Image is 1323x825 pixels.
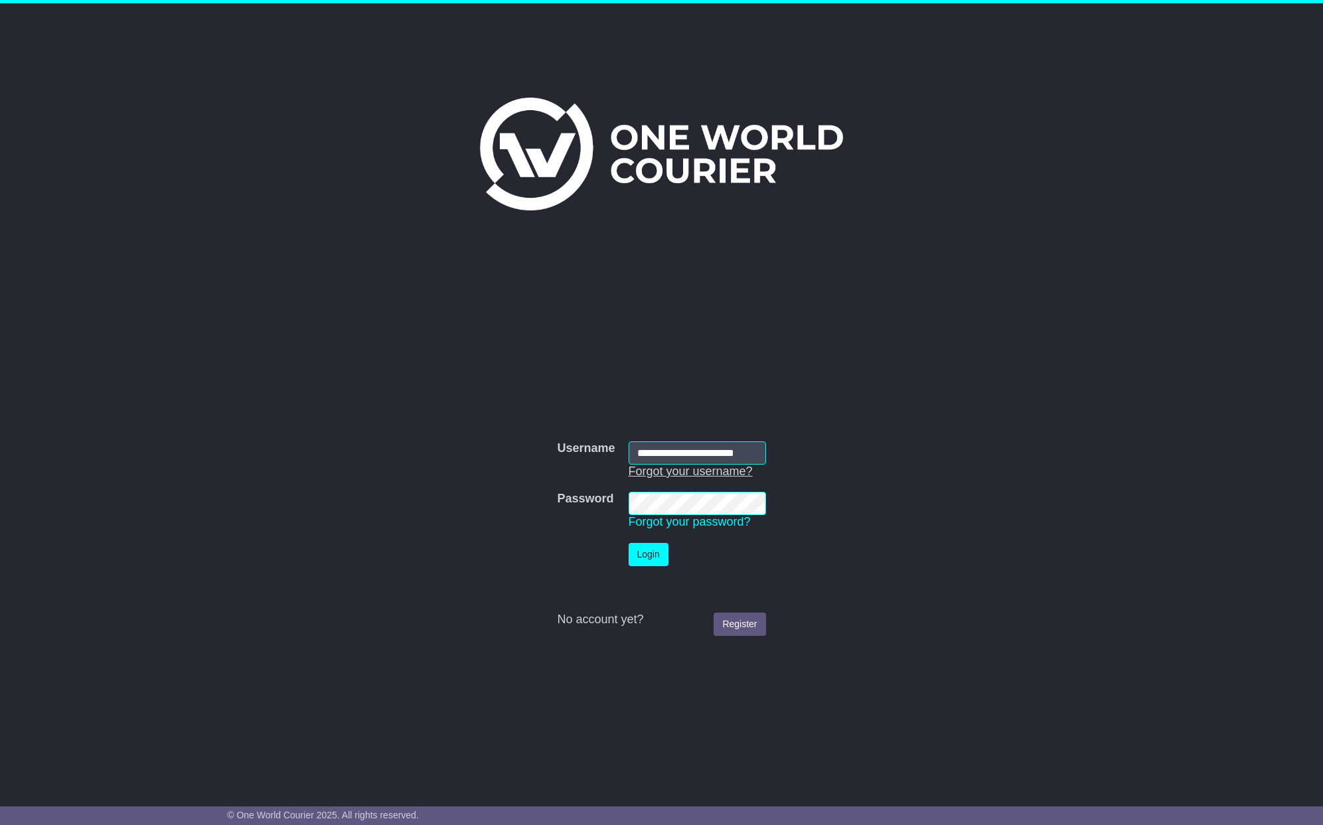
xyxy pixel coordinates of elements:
a: Register [714,613,765,636]
label: Username [557,441,615,456]
label: Password [557,492,613,506]
a: Forgot your password? [629,515,751,528]
a: Forgot your username? [629,465,753,478]
span: © One World Courier 2025. All rights reserved. [227,810,419,820]
div: No account yet? [557,613,765,627]
img: One World [480,98,842,210]
button: Login [629,543,668,566]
